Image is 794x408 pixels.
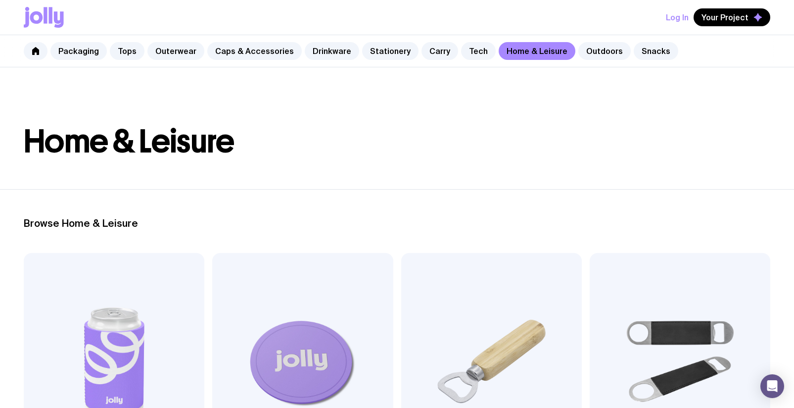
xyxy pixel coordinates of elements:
[694,8,770,26] button: Your Project
[24,126,770,157] h1: Home & Leisure
[305,42,359,60] a: Drinkware
[499,42,575,60] a: Home & Leisure
[760,374,784,398] div: Open Intercom Messenger
[578,42,631,60] a: Outdoors
[461,42,496,60] a: Tech
[701,12,748,22] span: Your Project
[421,42,458,60] a: Carry
[147,42,204,60] a: Outerwear
[666,8,689,26] button: Log In
[207,42,302,60] a: Caps & Accessories
[110,42,144,60] a: Tops
[634,42,678,60] a: Snacks
[24,217,770,229] h2: Browse Home & Leisure
[50,42,107,60] a: Packaging
[362,42,419,60] a: Stationery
